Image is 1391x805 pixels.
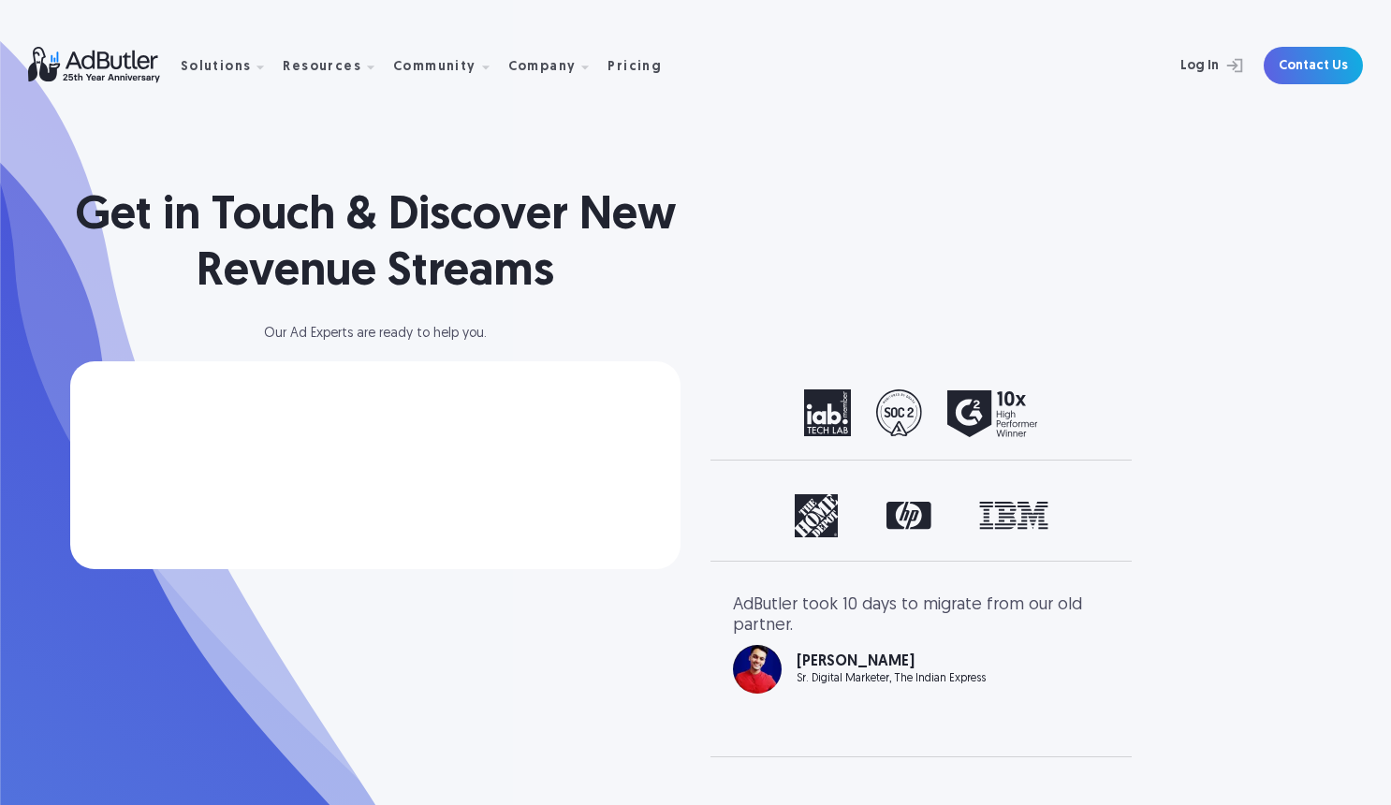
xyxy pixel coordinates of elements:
div: Resources [283,37,389,95]
div: Sr. Digital Marketer, The Indian Express [797,673,986,684]
div: Community [393,37,505,95]
div: 1 of 2 [733,389,1109,437]
div: carousel [733,494,1109,538]
div: next slide [1034,389,1109,437]
div: Our Ad Experts are ready to help you. [70,328,681,341]
iframe: Form 0 [100,395,651,535]
div: 1 of 3 [733,595,1109,694]
div: Company [508,61,577,74]
div: Solutions [181,37,280,95]
a: Log In [1131,47,1252,84]
h1: Get in Touch & Discover New Revenue Streams [70,189,681,301]
div: Pricing [608,61,662,74]
div: Community [393,61,476,74]
div: carousel [733,389,1109,437]
div: AdButler took 10 days to migrate from our old partner. [733,595,1109,636]
div: next slide [1034,494,1109,538]
div: next slide [1034,595,1109,734]
div: Company [508,37,605,95]
div: [PERSON_NAME] [797,654,986,669]
div: Solutions [181,61,252,74]
div: Resources [283,61,361,74]
div: carousel [733,595,1109,734]
a: Pricing [608,57,677,74]
a: Contact Us [1264,47,1363,84]
div: 1 of 3 [733,494,1109,538]
form: Email Form [100,395,651,535]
